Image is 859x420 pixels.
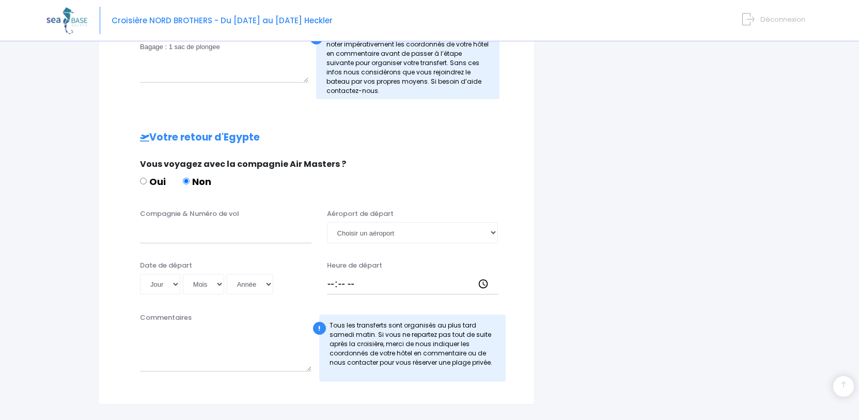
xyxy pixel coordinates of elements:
[319,315,506,382] div: Tous les transferts sont organisés au plus tard samedi matin. Si vous ne repartez pas tout de sui...
[140,209,239,219] label: Compagnie & Numéro de vol
[119,132,513,144] h2: Votre retour d'Egypte
[316,24,500,99] div: Si votre vol atterri avant samedi midi : merci de noter impérativement les coordonnés de votre hô...
[112,15,333,26] span: Croisière NORD BROTHERS - Du [DATE] au [DATE] Heckler
[140,158,346,170] span: Vous voyagez avec la compagnie Air Masters ?
[183,178,190,184] input: Non
[140,260,192,271] label: Date de départ
[140,175,166,189] label: Oui
[327,260,382,271] label: Heure de départ
[140,178,147,184] input: Oui
[183,175,211,189] label: Non
[313,322,326,335] div: !
[327,209,394,219] label: Aéroport de départ
[760,14,805,24] span: Déconnexion
[140,313,192,323] label: Commentaires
